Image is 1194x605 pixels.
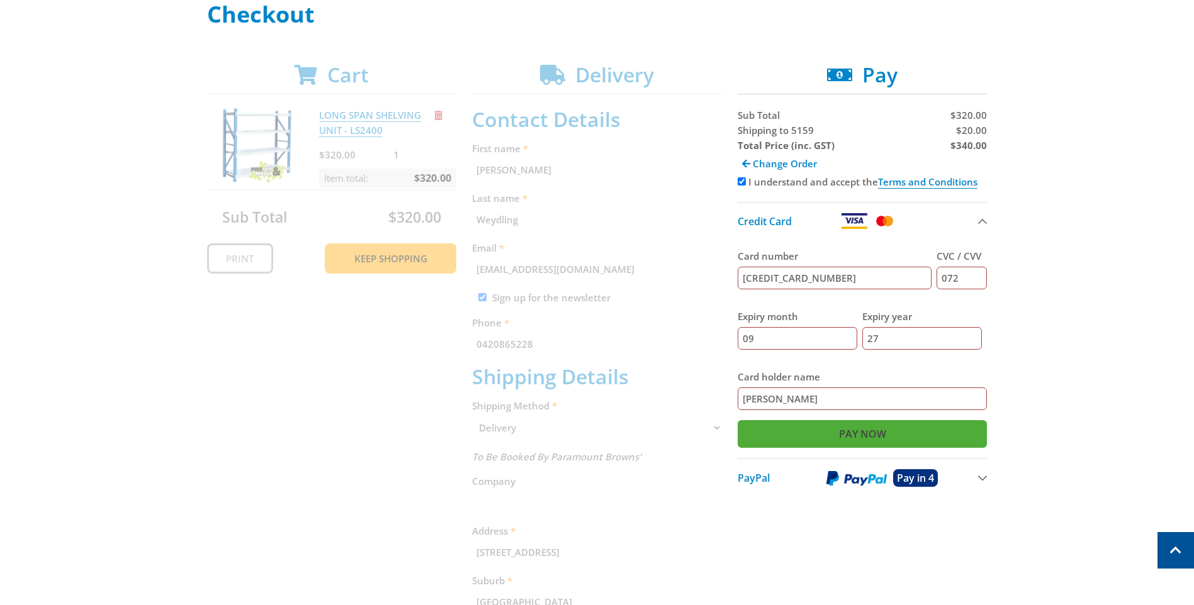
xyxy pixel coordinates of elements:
span: Sub Total [738,109,780,121]
span: $20.00 [956,124,987,136]
label: Expiry year [862,309,982,324]
img: PayPal [826,470,887,486]
strong: $340.00 [950,139,987,152]
strong: Total Price (inc. GST) [738,139,835,152]
label: CVC / CVV [937,248,987,264]
input: Please accept the terms and conditions. [738,177,746,186]
input: MM [738,327,857,350]
img: Mastercard [874,213,896,229]
a: Terms and Conditions [878,175,977,189]
h1: Checkout [207,2,988,27]
span: Pay [862,61,898,88]
span: Pay in 4 [897,471,934,485]
span: PayPal [738,471,770,485]
a: Change Order [738,153,821,174]
input: YY [862,327,982,350]
span: Credit Card [738,214,792,228]
label: I understand and accept the [748,175,977,189]
span: $320.00 [950,109,987,121]
label: Card holder name [738,369,988,384]
button: PayPal Pay in 4 [738,458,988,497]
button: Credit Card [738,202,988,239]
input: Pay Now [738,420,988,448]
img: Visa [840,213,868,229]
label: Expiry month [738,309,857,324]
label: Card number [738,248,932,264]
span: Change Order [753,157,817,170]
span: Shipping to 5159 [738,124,814,136]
